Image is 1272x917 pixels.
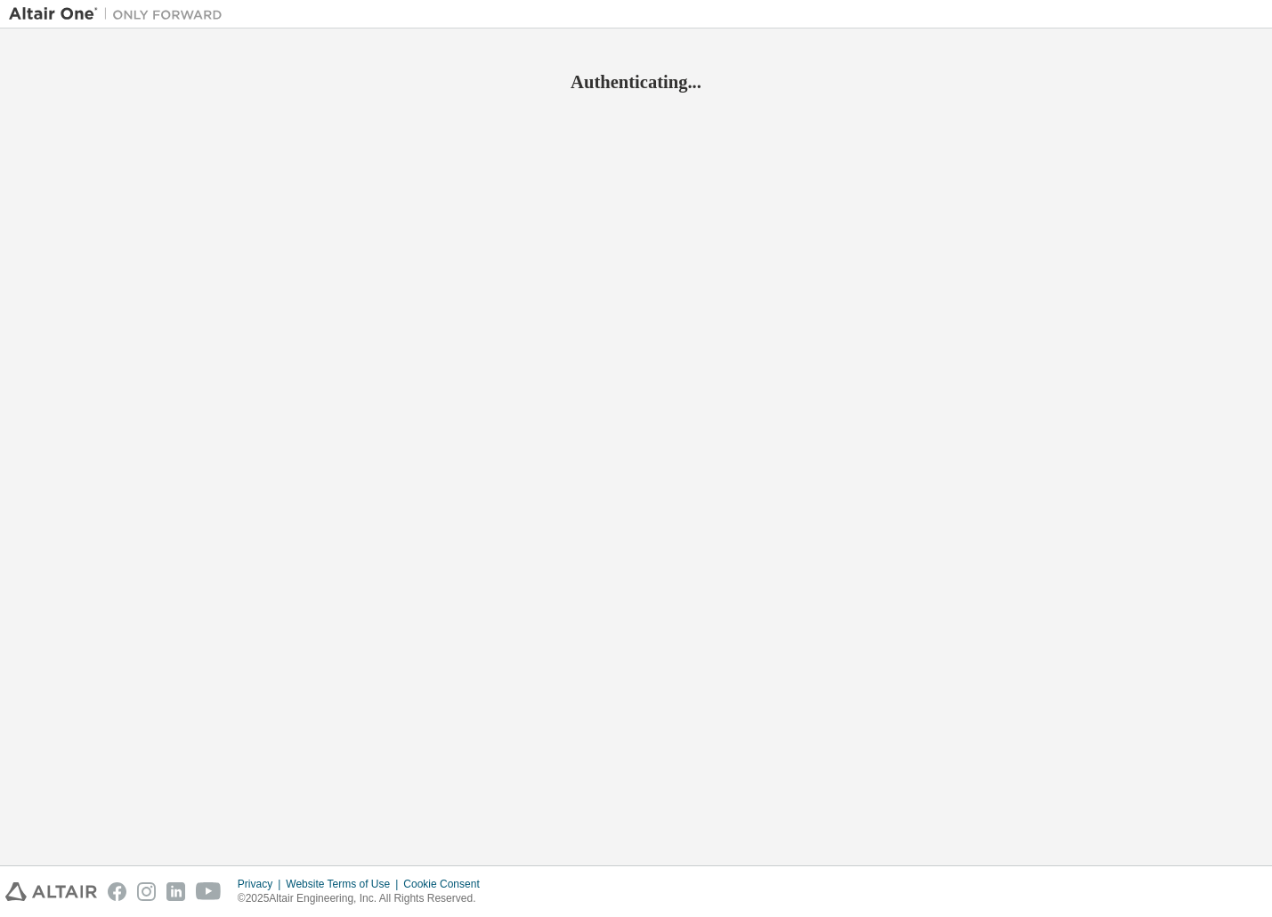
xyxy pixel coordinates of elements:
[238,877,286,891] div: Privacy
[238,891,490,906] p: © 2025 Altair Engineering, Inc. All Rights Reserved.
[9,5,231,23] img: Altair One
[9,70,1263,93] h2: Authenticating...
[137,882,156,901] img: instagram.svg
[196,882,222,901] img: youtube.svg
[5,882,97,901] img: altair_logo.svg
[108,882,126,901] img: facebook.svg
[403,877,490,891] div: Cookie Consent
[166,882,185,901] img: linkedin.svg
[286,877,403,891] div: Website Terms of Use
